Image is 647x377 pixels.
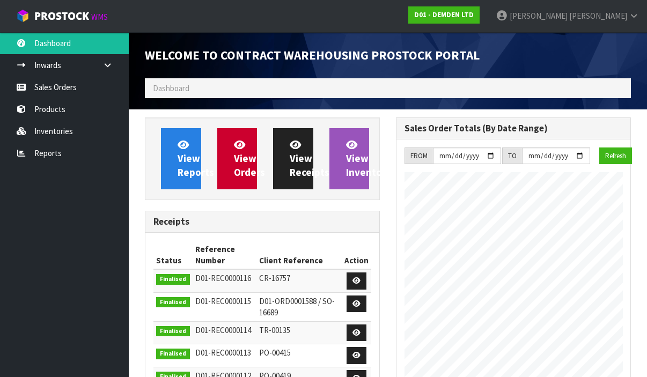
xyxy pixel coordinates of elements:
[156,274,190,285] span: Finalised
[329,128,370,189] a: ViewInventory
[193,241,256,270] th: Reference Number
[195,325,251,335] span: D01-REC0000114
[342,241,371,270] th: Action
[156,326,190,337] span: Finalised
[259,296,335,317] span: D01-ORD0001588 / SO-16689
[405,147,433,165] div: FROM
[156,297,190,308] span: Finalised
[217,128,258,189] a: ViewOrders
[195,348,251,358] span: D01-REC0000113
[259,325,290,335] span: TR-00135
[259,348,291,358] span: PO-00415
[290,138,329,179] span: View Receipts
[156,349,190,359] span: Finalised
[405,123,622,134] h3: Sales Order Totals (By Date Range)
[153,241,193,270] th: Status
[273,128,313,189] a: ViewReceipts
[256,241,342,270] th: Client Reference
[599,147,632,165] button: Refresh
[234,138,265,179] span: View Orders
[34,9,89,23] span: ProStock
[259,273,290,283] span: CR-16757
[569,11,627,21] span: [PERSON_NAME]
[145,47,480,63] span: Welcome to Contract Warehousing ProStock Portal
[414,10,474,19] strong: D01 - DEMDEN LTD
[502,147,522,165] div: TO
[153,83,189,93] span: Dashboard
[178,138,214,179] span: View Reports
[91,12,108,22] small: WMS
[510,11,568,21] span: [PERSON_NAME]
[195,296,251,306] span: D01-REC0000115
[161,128,201,189] a: ViewReports
[153,217,371,227] h3: Receipts
[16,9,30,23] img: cube-alt.png
[346,138,391,179] span: View Inventory
[195,273,251,283] span: D01-REC0000116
